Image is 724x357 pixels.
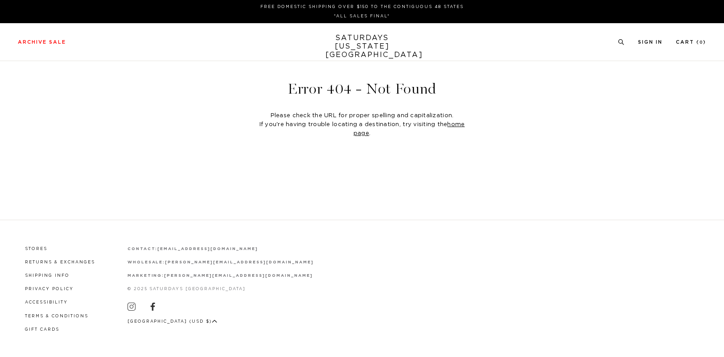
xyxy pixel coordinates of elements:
small: 0 [699,41,703,45]
a: Accessibility [25,300,68,304]
a: [PERSON_NAME][EMAIL_ADDRESS][DOMAIN_NAME] [164,274,313,278]
header: Error 404 - Not Found [59,82,665,96]
button: [GEOGRAPHIC_DATA] (USD $) [128,318,218,325]
a: Cart (0) [676,40,706,45]
strong: marketing: [128,274,165,278]
a: Stores [25,247,47,251]
a: Returns & Exchanges [25,260,95,264]
p: *ALL SALES FINAL* [21,13,703,20]
a: Gift Cards [25,328,59,332]
a: Terms & Conditions [25,314,88,318]
p: © 2025 Saturdays [GEOGRAPHIC_DATA] [128,286,314,292]
a: [PERSON_NAME][EMAIL_ADDRESS][DOMAIN_NAME] [165,260,313,264]
div: Please check the URL for proper spelling and capitalization. If you're having trouble locating a ... [252,111,472,138]
strong: wholesale: [128,260,165,264]
a: Shipping Info [25,274,70,278]
a: Privacy Policy [25,287,74,291]
a: [EMAIL_ADDRESS][DOMAIN_NAME] [157,247,258,251]
a: home page [354,122,465,136]
p: FREE DOMESTIC SHIPPING OVER $150 TO THE CONTIGUOUS 48 STATES [21,4,703,10]
a: Sign In [638,40,662,45]
a: Archive Sale [18,40,66,45]
a: SATURDAYS[US_STATE][GEOGRAPHIC_DATA] [325,34,399,59]
strong: contact: [128,247,158,251]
